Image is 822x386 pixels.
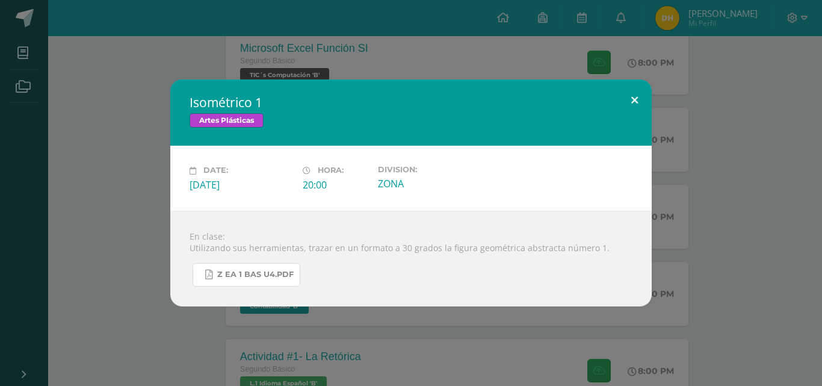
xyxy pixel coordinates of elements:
[203,166,228,175] span: Date:
[378,177,481,190] div: ZONA
[170,211,652,307] div: En clase: Utilizando sus herramientas, trazar en un formato a 30 grados la figura geométrica abst...
[190,178,293,191] div: [DATE]
[617,79,652,120] button: Close (Esc)
[193,263,300,287] a: Z eA 1 Bas U4.pdf
[378,165,481,174] label: Division:
[318,166,344,175] span: Hora:
[217,270,294,279] span: Z eA 1 Bas U4.pdf
[303,178,368,191] div: 20:00
[190,94,632,111] h2: Isométrico 1
[190,113,264,128] span: Artes Plásticas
